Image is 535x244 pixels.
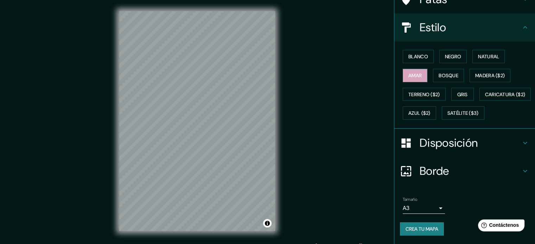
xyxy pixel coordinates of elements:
[475,72,505,79] font: Madera ($2)
[400,222,444,236] button: Crea tu mapa
[394,157,535,185] div: Borde
[457,91,468,98] font: Gris
[394,129,535,157] div: Disposición
[439,50,467,63] button: Negro
[451,88,474,101] button: Gris
[447,110,479,117] font: Satélite ($3)
[479,88,531,101] button: Caricatura ($2)
[119,11,275,231] canvas: Mapa
[420,136,478,150] font: Disposición
[403,106,436,120] button: Azul ($2)
[470,69,510,82] button: Madera ($2)
[403,88,446,101] button: Terreno ($2)
[445,53,461,60] font: Negro
[403,203,445,214] div: A3
[420,20,446,35] font: Estilo
[478,53,499,60] font: Natural
[442,106,484,120] button: Satélite ($3)
[472,217,527,236] iframe: Lanzador de widgets de ayuda
[408,53,428,60] font: Blanco
[394,13,535,41] div: Estilo
[403,204,409,212] font: A3
[485,91,526,98] font: Caricatura ($2)
[408,91,440,98] font: Terreno ($2)
[403,69,427,82] button: Amar
[433,69,464,82] button: Bosque
[408,72,422,79] font: Amar
[406,226,438,232] font: Crea tu mapa
[403,50,434,63] button: Blanco
[439,72,458,79] font: Bosque
[263,219,272,227] button: Activar o desactivar atribución
[403,197,417,202] font: Tamaño
[472,50,505,63] button: Natural
[408,110,431,117] font: Azul ($2)
[420,164,449,178] font: Borde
